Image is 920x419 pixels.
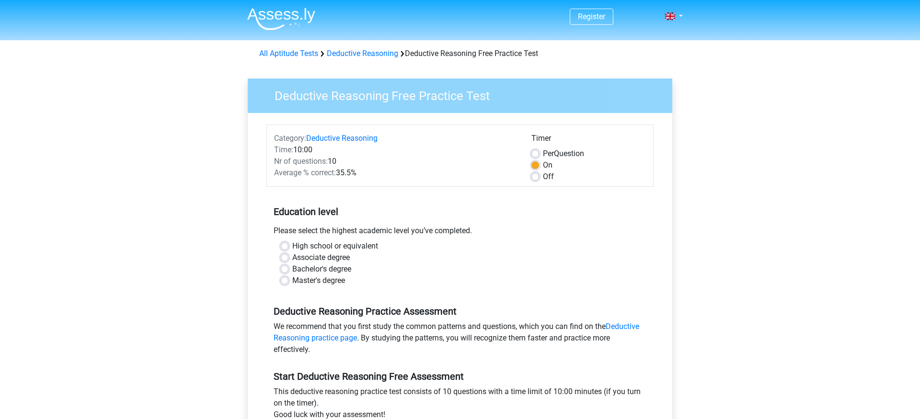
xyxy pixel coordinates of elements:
[292,275,345,286] label: Master's degree
[274,306,646,317] h5: Deductive Reasoning Practice Assessment
[263,85,665,103] h3: Deductive Reasoning Free Practice Test
[543,171,554,182] label: Off
[259,49,318,58] a: All Aptitude Tests
[274,371,646,382] h5: Start Deductive Reasoning Free Assessment
[267,156,524,167] div: 10
[267,167,524,179] div: 35.5%
[292,240,378,252] label: High school or equivalent
[247,8,315,30] img: Assessly
[274,168,336,177] span: Average % correct:
[531,133,646,148] div: Timer
[543,148,584,159] label: Question
[274,134,306,143] span: Category:
[543,159,552,171] label: On
[274,145,293,154] span: Time:
[266,225,654,240] div: Please select the highest academic level you’ve completed.
[267,144,524,156] div: 10:00
[274,202,646,221] h5: Education level
[274,157,328,166] span: Nr of questions:
[578,12,605,21] a: Register
[292,252,350,263] label: Associate degree
[255,48,665,59] div: Deductive Reasoning Free Practice Test
[292,263,351,275] label: Bachelor's degree
[306,134,378,143] a: Deductive Reasoning
[327,49,398,58] a: Deductive Reasoning
[266,321,654,359] div: We recommend that you first study the common patterns and questions, which you can find on the . ...
[543,149,554,158] span: Per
